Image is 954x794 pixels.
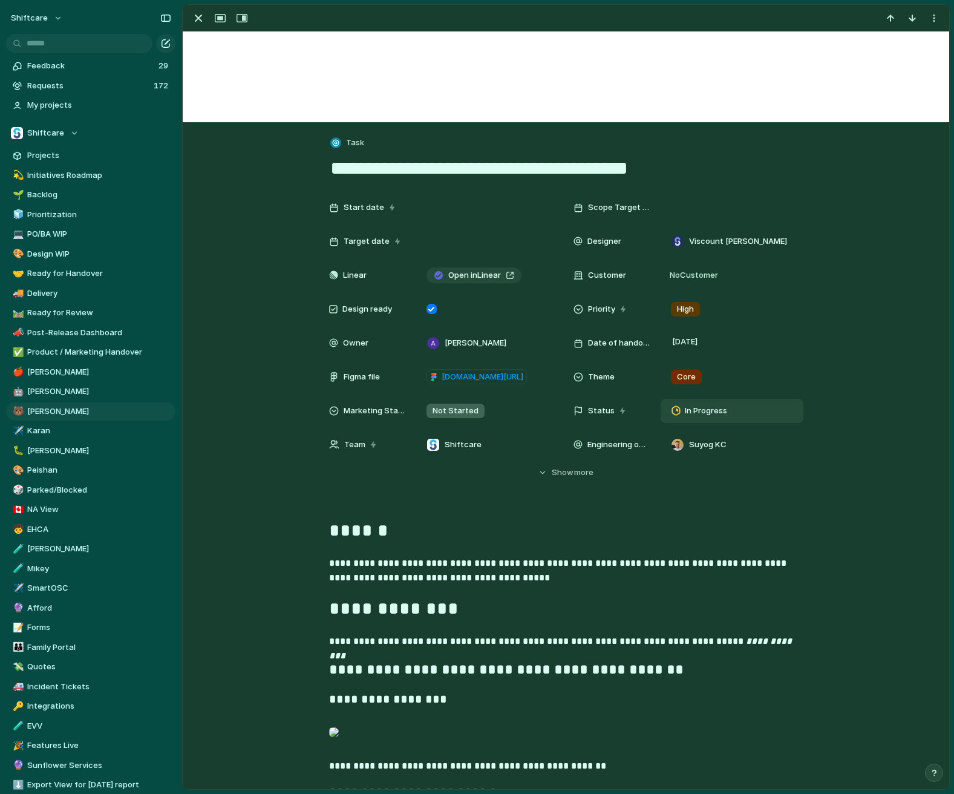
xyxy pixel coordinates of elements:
div: 🌱Backlog [6,186,175,204]
span: Design WIP [27,248,171,260]
a: Feedback29 [6,57,175,75]
a: ✈️SmartOSC [6,579,175,597]
div: 🧪 [13,542,21,556]
span: Engineering owner [587,439,651,451]
span: Viscount [PERSON_NAME] [689,235,787,248]
div: 🧒EHCA [6,520,175,539]
a: ✈️Karan [6,422,175,440]
a: 🧪Mikey [6,560,175,578]
div: 🎉Features Live [6,737,175,755]
a: My projects [6,96,175,114]
button: Shiftcare [6,124,175,142]
span: Not Started [433,405,479,417]
div: ✅ [13,346,21,359]
div: 🤝 [13,267,21,281]
div: 🎲Parked/Blocked [6,481,175,499]
span: Date of handover [588,337,651,349]
button: ✅ [11,346,23,358]
button: 🧪 [11,720,23,732]
a: 🚑Incident Tickets [6,678,175,696]
span: Core [677,371,696,383]
div: 📝Forms [6,618,175,637]
span: Ready for Review [27,307,171,319]
span: Quotes [27,661,171,673]
button: 🔮 [11,602,23,614]
button: 📣 [11,327,23,339]
button: 🧊 [11,209,23,221]
div: 🔑Integrations [6,697,175,715]
button: ✈️ [11,582,23,594]
span: Figma file [344,371,380,383]
span: Export View for [DATE] report [27,779,171,791]
div: 🇨🇦NA View [6,500,175,519]
span: NA View [27,504,171,516]
span: Peishan [27,464,171,476]
a: [DOMAIN_NAME][URL] [426,369,527,385]
button: 🎲 [11,484,23,496]
span: Sunflower Services [27,760,171,772]
span: No Customer [666,269,718,281]
div: ✅Product / Marketing Handover [6,343,175,361]
a: 🎨Peishan [6,461,175,479]
div: 🔮 [13,601,21,615]
a: 📣Post-Release Dashboard [6,324,175,342]
div: 🧪EVV [6,717,175,735]
span: Parked/Blocked [27,484,171,496]
div: 💫 [13,168,21,182]
button: 🎨 [11,464,23,476]
button: 💻 [11,228,23,240]
div: 🛤️Ready for Review [6,304,175,322]
a: 💻PO/BA WIP [6,225,175,243]
button: 🇨🇦 [11,504,23,516]
span: Projects [27,149,171,162]
span: Team [344,439,365,451]
button: 🎨 [11,248,23,260]
span: Feedback [27,60,155,72]
div: 🚑 [13,680,21,694]
span: Marketing Status [344,405,407,417]
a: 💸Quotes [6,658,175,676]
a: Projects [6,146,175,165]
button: 👪 [11,641,23,654]
span: Design ready [342,303,392,315]
a: 🤖[PERSON_NAME] [6,382,175,401]
div: 🚚Delivery [6,284,175,303]
div: 🐻 [13,404,21,418]
div: 🔮 [13,758,21,772]
div: ✈️ [13,582,21,595]
span: Shiftcare [27,127,64,139]
div: 🎨 [13,464,21,477]
div: 🧊Prioritization [6,206,175,224]
span: [PERSON_NAME] [27,543,171,555]
button: 🧪 [11,563,23,575]
div: 📣 [13,326,21,340]
span: more [574,467,593,479]
div: 🤖 [13,385,21,399]
span: [DOMAIN_NAME][URL] [442,371,523,383]
span: Task [346,137,364,149]
a: 🔮Afford [6,599,175,617]
span: Owner [343,337,368,349]
span: Integrations [27,700,171,712]
a: Open inLinear [426,267,521,283]
button: 🛤️ [11,307,23,319]
button: 📝 [11,622,23,634]
span: shiftcare [11,12,48,24]
span: Ready for Handover [27,267,171,280]
a: 🤝Ready for Handover [6,264,175,283]
div: 🐛 [13,444,21,458]
a: 🧪[PERSON_NAME] [6,540,175,558]
div: 🧪 [13,719,21,733]
button: Showmore [329,462,803,484]
span: Incident Tickets [27,681,171,693]
a: 🐛[PERSON_NAME] [6,442,175,460]
button: 🍎 [11,366,23,378]
a: 🎨Design WIP [6,245,175,263]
